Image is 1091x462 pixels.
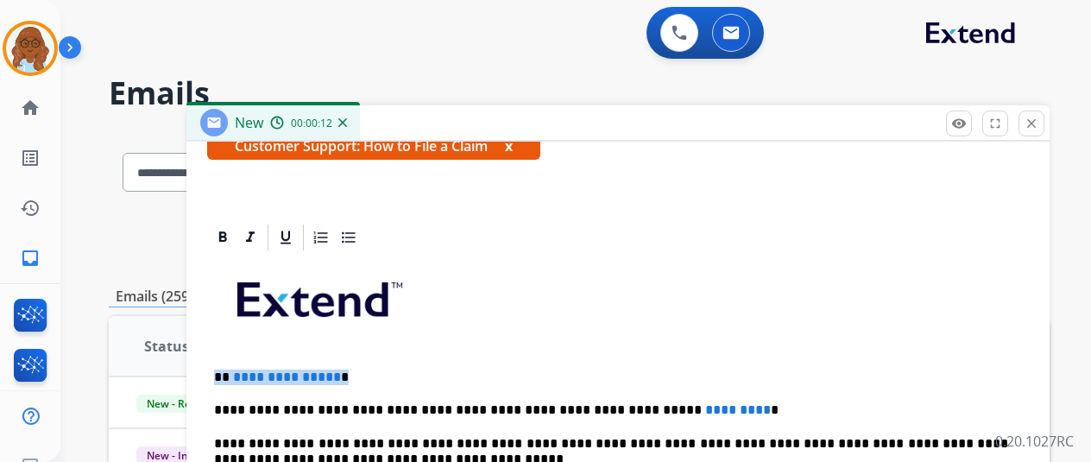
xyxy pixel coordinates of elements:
[20,198,41,218] mat-icon: history
[136,395,215,413] span: New - Reply
[210,225,236,250] div: Bold
[987,116,1003,131] mat-icon: fullscreen
[291,117,332,130] span: 00:00:12
[308,225,334,250] div: Ordered List
[336,225,362,250] div: Bullet List
[1024,116,1039,131] mat-icon: close
[951,116,967,131] mat-icon: remove_red_eye
[109,286,200,307] p: Emails (259)
[6,24,54,73] img: avatar
[237,225,263,250] div: Italic
[20,148,41,168] mat-icon: list_alt
[20,248,41,269] mat-icon: inbox
[235,113,263,132] span: New
[273,225,299,250] div: Underline
[995,431,1074,452] p: 0.20.1027RC
[207,132,540,160] span: Customer Support: How to File a Claim
[20,98,41,118] mat-icon: home
[144,336,189,357] span: Status
[505,136,513,156] button: x
[109,76,1050,111] h2: Emails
